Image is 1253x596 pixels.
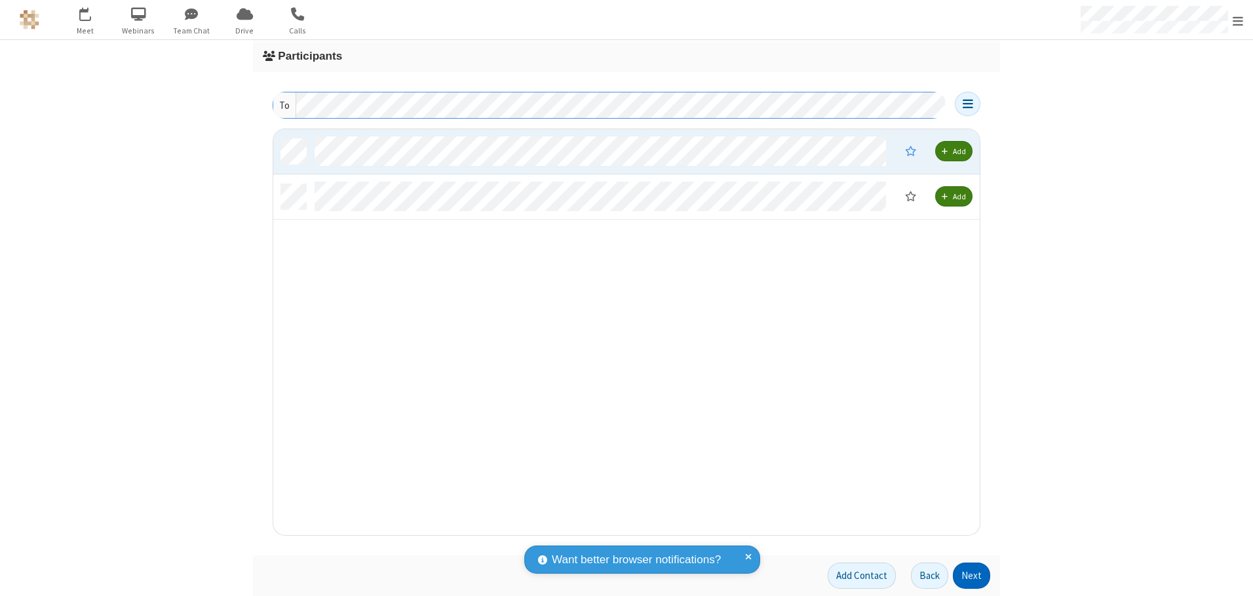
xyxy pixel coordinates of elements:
[896,185,925,207] button: Moderator
[114,25,163,37] span: Webinars
[935,141,973,161] button: Add
[273,25,322,37] span: Calls
[955,92,980,116] button: Open menu
[911,563,948,589] button: Back
[953,191,966,201] span: Add
[896,140,925,162] button: This contact cannot be made moderator because they have no account.
[263,50,990,62] h3: Participants
[953,563,990,589] button: Next
[220,25,269,37] span: Drive
[273,129,981,536] div: grid
[953,146,966,156] span: Add
[167,25,216,37] span: Team Chat
[552,551,721,568] span: Want better browser notifications?
[273,92,296,118] div: To
[828,563,896,589] button: Add Contact
[20,10,39,30] img: QA Selenium DO NOT DELETE OR CHANGE
[935,186,973,207] button: Add
[88,7,97,17] div: 6
[836,569,887,582] span: Add Contact
[61,25,110,37] span: Meet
